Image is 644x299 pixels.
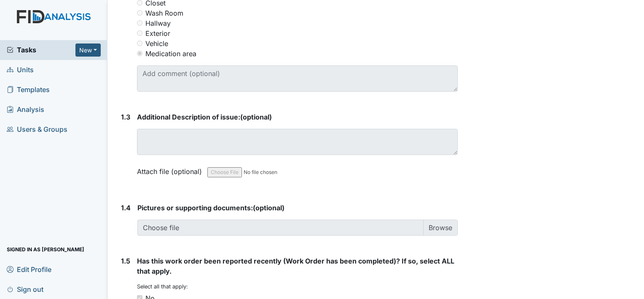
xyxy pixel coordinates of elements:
label: Attach file (optional) [137,162,205,177]
label: Medication area [145,49,196,59]
span: Signed in as [PERSON_NAME] [7,243,84,256]
label: Wash Room [145,8,183,18]
label: 1.4 [121,203,131,213]
span: Units [7,63,34,76]
span: Templates [7,83,50,96]
label: 1.5 [121,256,130,266]
label: 1.3 [121,112,130,122]
strong: (optional) [137,203,458,213]
span: Edit Profile [7,263,51,276]
label: Exterior [145,28,170,38]
button: New [75,43,101,57]
strong: (optional) [137,112,458,122]
small: Select all that apply: [137,283,188,290]
span: Analysis [7,103,44,116]
span: Has this work order been reported recently (Work Order has been completed)? If so, select ALL tha... [137,257,454,275]
span: Pictures or supporting documents: [137,204,253,212]
label: Vehicle [145,38,168,49]
input: Exterior [137,30,142,36]
input: Vehicle [137,41,142,46]
input: Wash Room [137,10,142,16]
a: Tasks [7,45,75,55]
span: Sign out [7,283,43,296]
input: Medication area [137,51,142,56]
span: Additional Description of issue: [137,113,240,121]
input: Hallway [137,20,142,26]
span: Users & Groups [7,123,67,136]
label: Hallway [145,18,171,28]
